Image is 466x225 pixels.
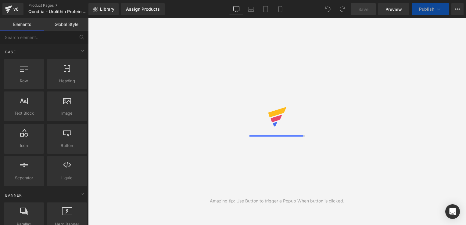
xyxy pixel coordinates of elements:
a: Mobile [273,3,288,15]
a: Tablet [258,3,273,15]
span: Button [48,142,85,149]
a: Laptop [244,3,258,15]
span: Banner [5,192,23,198]
span: Publish [419,7,434,12]
button: Undo [322,3,334,15]
div: Open Intercom Messenger [445,204,460,219]
a: Product Pages [28,3,99,8]
a: Preview [378,3,409,15]
button: More [451,3,464,15]
span: Base [5,49,16,55]
div: v6 [12,5,20,13]
span: Save [358,6,368,12]
span: Heading [48,78,85,84]
a: v6 [2,3,23,15]
button: Publish [412,3,449,15]
span: Text Block [5,110,42,116]
span: Qondria - Urolithin Protein Coffee - Special Offer [28,9,87,14]
a: Desktop [229,3,244,15]
button: Redo [336,3,349,15]
div: Assign Products [126,7,160,12]
span: Separator [5,175,42,181]
span: Row [5,78,42,84]
a: New Library [88,3,119,15]
div: Amazing tip: Use Button to trigger a Popup When button is clicked. [210,198,344,204]
span: Library [100,6,114,12]
span: Icon [5,142,42,149]
span: Preview [385,6,402,12]
span: Liquid [48,175,85,181]
a: Global Style [44,18,88,30]
span: Image [48,110,85,116]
